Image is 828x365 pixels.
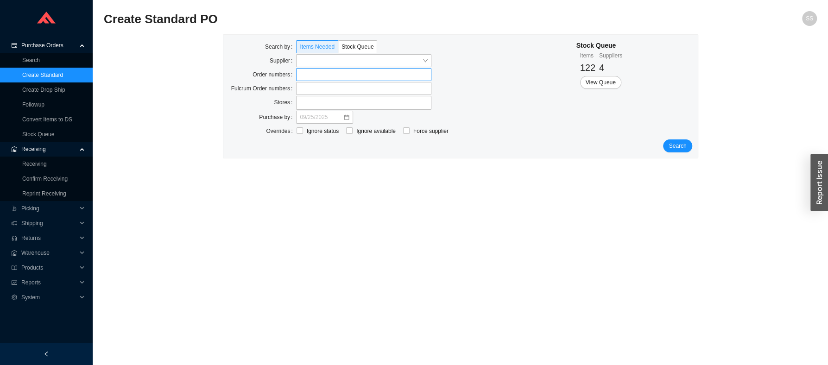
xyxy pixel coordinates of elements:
[669,141,686,151] span: Search
[663,139,692,152] button: Search
[580,76,621,89] button: View Queue
[300,113,343,122] input: 09/25/2025
[21,290,77,305] span: System
[270,54,296,67] label: Supplier:
[21,275,77,290] span: Reports
[22,131,54,138] a: Stock Queue
[580,63,595,73] span: 122
[274,96,296,109] label: Stores
[300,44,335,50] span: Items Needed
[11,280,18,285] span: fund
[21,38,77,53] span: Purchase Orders
[11,235,18,241] span: customer-service
[21,216,77,231] span: Shipping
[353,126,399,136] span: Ignore available
[586,78,616,87] span: View Queue
[599,51,622,60] div: Suppliers
[21,142,77,157] span: Receiving
[253,68,296,81] label: Order numbers
[21,245,77,260] span: Warehouse
[21,201,77,216] span: Picking
[22,176,68,182] a: Confirm Receiving
[265,40,296,53] label: Search by
[22,57,40,63] a: Search
[22,116,72,123] a: Convert Items to DS
[11,265,18,271] span: read
[410,126,452,136] span: Force supplier
[22,87,65,93] a: Create Drop Ship
[303,126,342,136] span: Ignore status
[576,40,622,51] div: Stock Queue
[341,44,373,50] span: Stock Queue
[44,351,49,357] span: left
[11,295,18,300] span: setting
[231,82,297,95] label: Fulcrum Order numbers
[21,260,77,275] span: Products
[22,101,44,108] a: Followup
[104,11,638,27] h2: Create Standard PO
[22,190,66,197] a: Reprint Receiving
[580,51,595,60] div: Items
[11,43,18,48] span: credit-card
[266,125,296,138] label: Overrides
[22,161,47,167] a: Receiving
[599,63,604,73] span: 4
[21,231,77,245] span: Returns
[259,111,296,124] label: Purchase by
[22,72,63,78] a: Create Standard
[806,11,813,26] span: SS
